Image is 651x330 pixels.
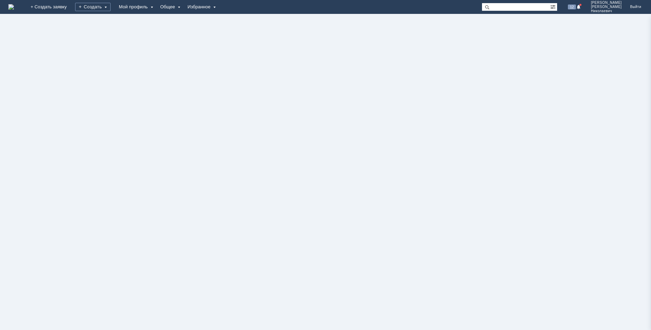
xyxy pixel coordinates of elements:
span: [PERSON_NAME] [591,1,622,5]
img: logo [8,4,14,10]
span: Расширенный поиск [550,3,557,10]
span: 12 [568,5,576,9]
a: Перейти на домашнюю страницу [8,4,14,10]
span: Николаевич [591,9,622,13]
span: [PERSON_NAME] [591,5,622,9]
div: Создать [75,3,111,11]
